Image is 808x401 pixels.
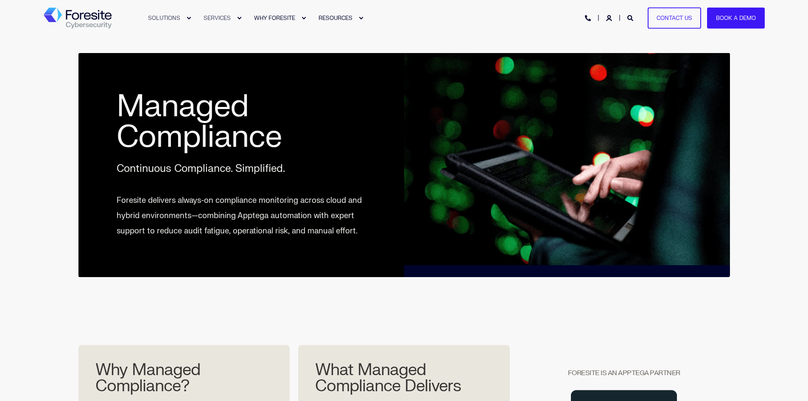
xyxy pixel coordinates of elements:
[568,370,680,376] h4: FORESITE IS AN APPTEGA PARTNER
[44,8,112,29] img: Foresite logo, a hexagon shape of blues with a directional arrow to the right hand side, and the ...
[404,53,730,265] img: Foresite Governance, Risk & Compliance
[237,16,242,21] div: Expand SERVICES
[648,7,701,29] a: Contact Us
[254,14,295,21] span: WHY FORESITE
[606,14,614,21] a: Login
[358,16,363,21] div: Expand RESOURCES
[301,16,306,21] div: Expand WHY FORESITE
[148,14,180,21] span: SOLUTIONS
[44,8,112,29] a: Back to Home
[117,193,366,239] p: Foresite delivers always-on compliance monitoring across cloud and hybrid environments—combining ...
[315,362,493,394] h2: What Managed Compliance Delivers
[627,14,635,21] a: Open Search
[117,91,366,152] h1: Managed Compliance
[319,14,352,21] span: RESOURCES
[186,16,191,21] div: Expand SOLUTIONS
[707,7,765,29] a: Book a Demo
[95,362,273,394] h2: Why Managed Compliance?
[117,163,285,175] p: Continuous Compliance. Simplified.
